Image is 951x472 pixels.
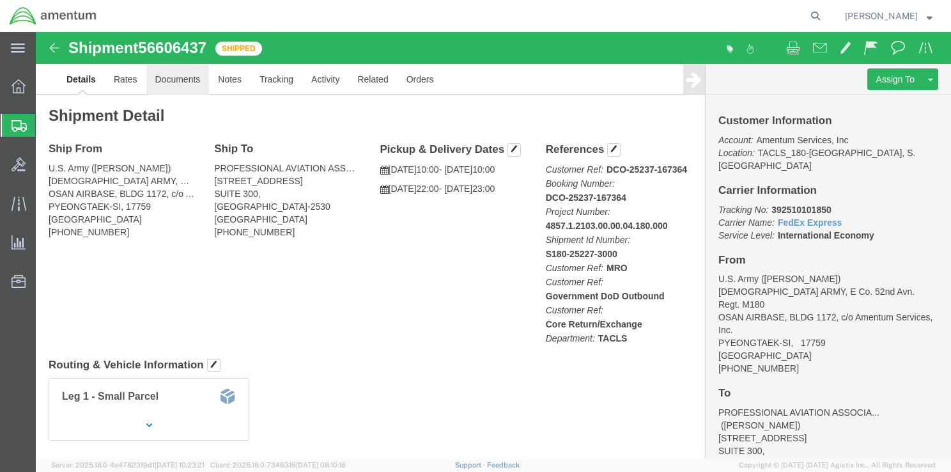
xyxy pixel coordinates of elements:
[155,461,205,469] span: [DATE] 10:23:21
[9,6,97,26] img: logo
[296,461,346,469] span: [DATE] 08:10:16
[844,8,933,24] button: [PERSON_NAME]
[487,461,520,469] a: Feedback
[210,461,346,469] span: Client: 2025.18.0-7346316
[739,460,936,471] span: Copyright © [DATE]-[DATE] Agistix Inc., All Rights Reserved
[455,461,487,469] a: Support
[845,9,918,23] span: Terry Cooper
[36,32,951,459] iframe: FS Legacy Container
[51,461,205,469] span: Server: 2025.18.0-4e47823f9d1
